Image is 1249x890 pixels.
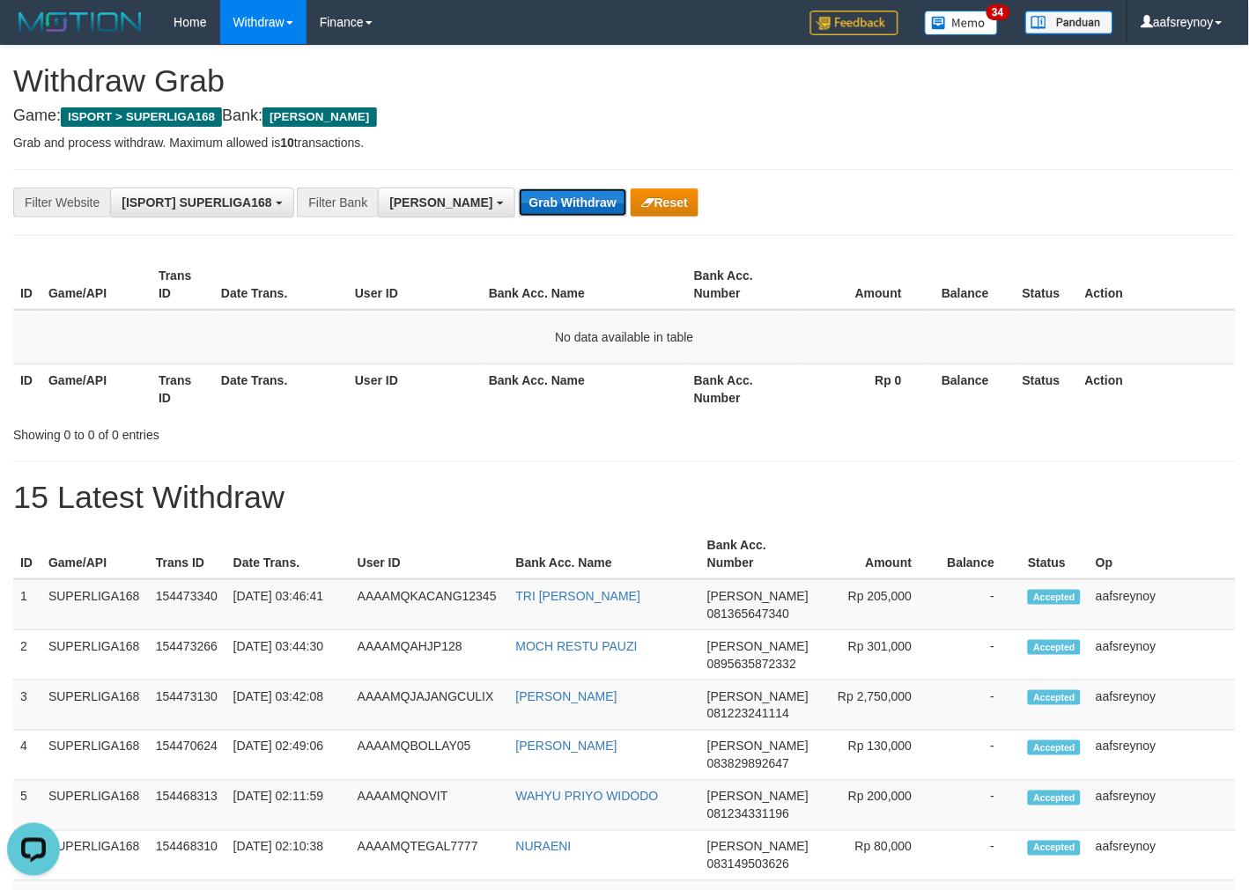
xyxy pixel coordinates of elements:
[816,630,938,680] td: Rp 301,000
[214,260,348,310] th: Date Trans.
[1089,781,1236,831] td: aafsreynoy
[1016,364,1078,414] th: Status
[351,579,509,630] td: AAAAMQKACANG12345
[707,807,789,821] span: Copy 081234331196 to clipboard
[707,657,796,671] span: Copy 0895635872332 to clipboard
[928,364,1016,414] th: Balance
[262,107,376,127] span: [PERSON_NAME]
[13,188,110,217] div: Filter Website
[707,840,809,854] span: [PERSON_NAME]
[149,630,226,680] td: 154473266
[13,134,1236,151] p: Grab and process withdraw. Maximum allowed is transactions.
[1078,364,1236,414] th: Action
[149,680,226,731] td: 154473130
[13,731,41,781] td: 4
[1028,740,1081,755] span: Accepted
[13,680,41,731] td: 3
[13,529,41,579] th: ID
[1089,579,1236,630] td: aafsreynoy
[149,831,226,881] td: 154468310
[939,731,1022,781] td: -
[41,630,149,680] td: SUPERLIGA168
[297,188,378,217] div: Filter Bank
[149,579,226,630] td: 154473340
[351,630,509,680] td: AAAAMQAHJP128
[816,680,938,731] td: Rp 2,750,000
[1089,831,1236,881] td: aafsreynoy
[41,680,149,731] td: SUPERLIGA168
[389,195,492,210] span: [PERSON_NAME]
[1028,690,1081,705] span: Accepted
[280,136,294,150] strong: 10
[351,529,509,579] th: User ID
[41,781,149,831] td: SUPERLIGA168
[214,364,348,414] th: Date Trans.
[816,781,938,831] td: Rp 200,000
[13,63,1236,99] h1: Withdraw Grab
[41,731,149,781] td: SUPERLIGA168
[7,7,60,60] button: Open LiveChat chat widget
[797,260,928,310] th: Amount
[149,781,226,831] td: 154468313
[707,589,809,603] span: [PERSON_NAME]
[348,364,482,414] th: User ID
[348,260,482,310] th: User ID
[61,107,222,127] span: ISPORT > SUPERLIGA168
[797,364,928,414] th: Rp 0
[516,589,641,603] a: TRI [PERSON_NAME]
[939,680,1022,731] td: -
[1021,529,1089,579] th: Status
[810,11,898,35] img: Feedback.jpg
[707,639,809,653] span: [PERSON_NAME]
[939,529,1022,579] th: Balance
[939,630,1022,680] td: -
[351,680,509,731] td: AAAAMQJAJANGCULIX
[707,790,809,804] span: [PERSON_NAME]
[152,364,214,414] th: Trans ID
[351,831,509,881] td: AAAAMQTEGAL7777
[1028,791,1081,805] span: Accepted
[1078,260,1236,310] th: Action
[516,790,659,804] a: WAHYU PRIYO WIDODO
[516,840,572,854] a: NURAENI
[13,310,1236,364] td: No data available in table
[41,579,149,630] td: SUPERLIGA168
[13,364,41,414] th: ID
[516,689,617,703] a: [PERSON_NAME]
[1028,841,1081,856] span: Accepted
[1028,590,1081,605] span: Accepted
[700,529,816,579] th: Bank Acc. Number
[13,260,41,310] th: ID
[928,260,1016,310] th: Balance
[351,781,509,831] td: AAAAMQNOVIT
[13,480,1236,515] h1: 15 Latest Withdraw
[13,9,147,35] img: MOTION_logo.png
[1089,630,1236,680] td: aafsreynoy
[939,579,1022,630] td: -
[816,831,938,881] td: Rp 80,000
[687,364,797,414] th: Bank Acc. Number
[226,781,351,831] td: [DATE] 02:11:59
[509,529,700,579] th: Bank Acc. Name
[987,4,1010,20] span: 34
[41,831,149,881] td: SUPERLIGA168
[1089,680,1236,731] td: aafsreynoy
[707,857,789,872] span: Copy 083149503626 to clipboard
[152,260,214,310] th: Trans ID
[1025,11,1113,34] img: panduan.png
[226,831,351,881] td: [DATE] 02:10:38
[226,579,351,630] td: [DATE] 03:46:41
[13,579,41,630] td: 1
[707,739,809,754] span: [PERSON_NAME]
[925,11,999,35] img: Button%20Memo.svg
[1028,640,1081,655] span: Accepted
[631,188,698,217] button: Reset
[939,781,1022,831] td: -
[149,731,226,781] td: 154470624
[707,707,789,721] span: Copy 081223241114 to clipboard
[226,630,351,680] td: [DATE] 03:44:30
[516,739,617,754] a: [PERSON_NAME]
[149,529,226,579] th: Trans ID
[816,731,938,781] td: Rp 130,000
[226,680,351,731] td: [DATE] 03:42:08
